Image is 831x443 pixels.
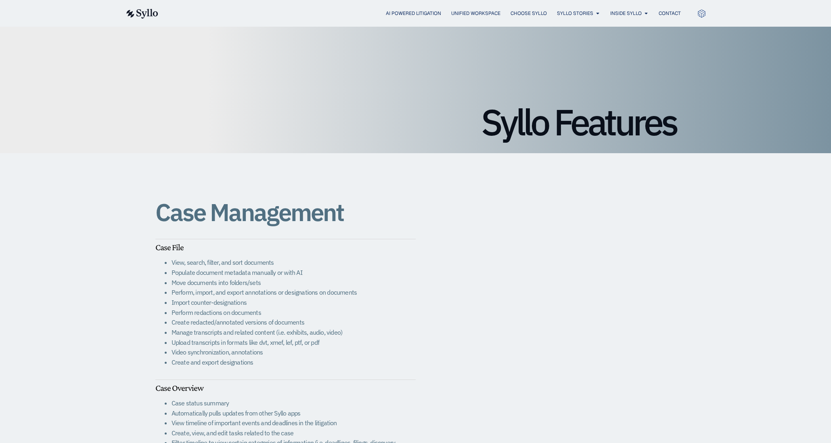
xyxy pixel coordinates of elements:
[172,287,416,297] li: Perform, import, and export annotations or designations on documents
[172,347,416,357] li: Video synchronization, annotations
[172,278,416,288] li: Move documents into folders/sets
[172,338,416,348] li: Upload transcripts in formats like dvt, xmef, lef, ptf, or pdf
[172,357,416,367] li: Create and export designations
[172,398,416,408] li: Case status summary
[125,9,158,19] img: syllo
[172,428,416,438] li: Create, view, and edit tasks related to the case
[155,199,343,226] h1: Case Management
[155,104,676,140] h1: Syllo Features
[172,418,416,428] li: View timeline of important events and deadlines in the litigation
[386,10,441,17] a: AI Powered Litigation
[155,383,416,393] h5: Case Overview
[172,408,416,418] li: Automatically pulls updates from other Syllo apps
[451,10,500,17] a: Unified Workspace
[172,308,416,318] li: Perform redactions on documents
[511,10,547,17] a: Choose Syllo
[610,10,642,17] a: Inside Syllo
[172,297,416,308] li: Import counter-designations
[172,327,416,338] li: Manage transcripts and related content (i.e. exhibits, audio, video)
[172,317,416,327] li: Create redacted/annotated versions of documents
[172,268,416,278] li: Populate document metadata manually or with AI
[155,242,416,253] h5: Case File
[557,10,593,17] a: Syllo Stories
[174,10,681,17] div: Menu Toggle
[659,10,681,17] a: Contact
[174,10,681,17] nav: Menu
[172,257,416,268] li: View, search, filter, and sort documents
